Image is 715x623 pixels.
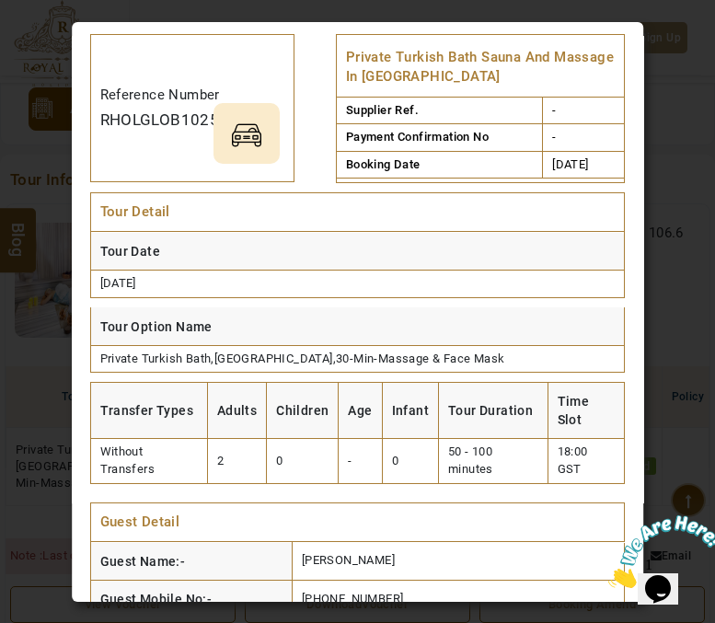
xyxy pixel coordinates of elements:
th: Children [267,383,339,439]
th: Tour Duration [439,383,548,439]
span: Private Turkish Bath Sauna And Massage In [GEOGRAPHIC_DATA] [346,49,614,85]
span: Guest Detail [100,513,180,530]
th: Age [339,383,382,439]
span: 50 - 100 minutes [448,444,493,476]
th: Time Slot [548,383,625,439]
th: Guest Name:- [90,543,292,581]
span: 2 [217,454,224,467]
span: Booking Date [346,157,421,171]
span: Private Turkish Bath,[GEOGRAPHIC_DATA],30-Min-Massage & Face Mask [100,352,505,365]
span: Reference Number [100,87,220,103]
th: Tour Option Name [90,307,625,345]
iframe: chat widget [601,508,715,595]
th: Adults [208,383,267,439]
span: Payment Confirmation No [346,130,489,144]
th: Infant [382,383,438,439]
img: car.png [233,121,262,150]
span: Without Transfers [100,444,156,476]
span: RHOLGLOB102500042 [100,110,268,129]
th: Tour Date [90,233,625,271]
span: 18:00 GST [558,444,588,476]
th: Transfer Types [90,383,207,439]
img: Chat attention grabber [7,7,121,80]
span: 0 [276,454,283,467]
span: - [552,103,556,117]
td: Supplier Ref. [337,97,543,124]
span: 0 [392,454,398,467]
span: 1 [7,7,15,23]
span: Tour Detail [100,203,170,220]
span: [DATE] [100,276,136,290]
span: - [552,130,556,144]
span: - [349,454,352,467]
span: [PERSON_NAME] [302,553,395,567]
th: Guest Mobile No:- [90,581,292,618]
span: [PHONE_NUMBER] [302,592,404,606]
span: [DATE] [552,157,588,171]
